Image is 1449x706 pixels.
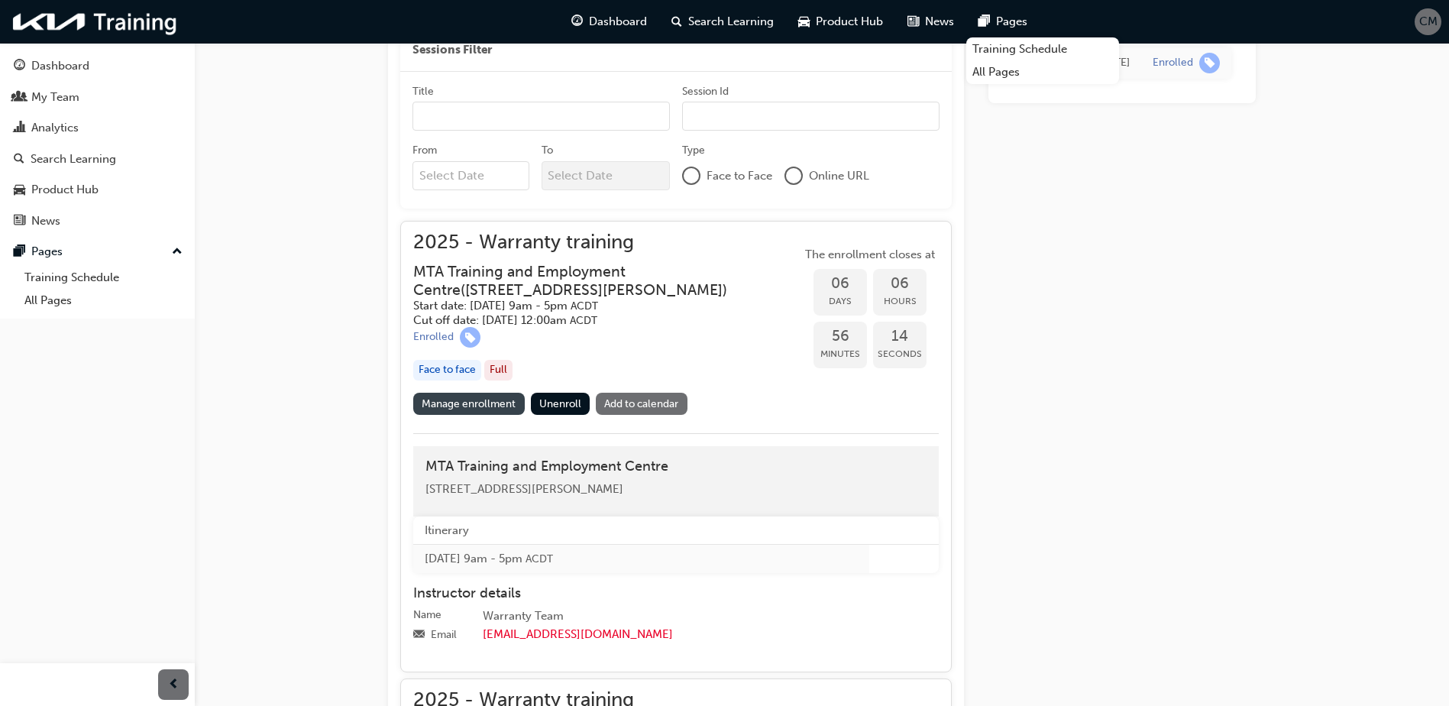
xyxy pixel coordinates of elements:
h4: Instructor details [413,585,939,602]
h5: Cut off date: [DATE] 12:00am [413,313,777,328]
th: Itinerary [413,517,869,545]
span: Sessions Filter [412,41,492,59]
button: 2025 - Warranty trainingMTA Training and Employment Centre([STREET_ADDRESS][PERSON_NAME])Start da... [413,234,939,421]
span: 56 [813,328,867,345]
span: Dashboard [589,13,647,31]
span: chart-icon [14,121,25,135]
span: learningRecordVerb_ENROLL-icon [460,327,480,348]
div: Enrolled [413,330,454,345]
span: 2025 - Warranty training [413,234,801,251]
span: Face to Face [707,167,772,185]
td: [DATE] 9am - 5pm [413,545,869,573]
span: Search Learning [688,13,774,31]
span: up-icon [172,242,183,262]
div: Name [413,607,441,623]
a: Dashboard [6,52,189,80]
div: Enrolled [1153,56,1193,70]
span: 06 [813,275,867,293]
a: Product Hub [6,176,189,204]
span: Unenroll [539,397,581,410]
input: To [542,161,671,190]
div: Search Learning [31,151,116,168]
a: News [6,207,189,235]
img: kia-training [8,6,183,37]
span: pages-icon [14,245,25,259]
a: pages-iconPages [966,6,1040,37]
div: Dashboard [31,57,89,75]
div: News [31,212,60,230]
div: Product Hub [31,181,99,199]
span: Australian Central Daylight Time ACDT [571,300,598,313]
a: Training Schedule [966,37,1119,61]
h5: Start date: [DATE] 9am - 5pm [413,299,777,313]
div: Pages [31,243,63,261]
a: [EMAIL_ADDRESS][DOMAIN_NAME] [483,627,673,641]
a: Training Schedule [18,266,189,290]
button: CM [1415,8,1441,35]
a: search-iconSearch Learning [659,6,786,37]
a: Add to calendar [596,393,687,415]
span: Online URL [809,167,869,185]
button: Unenroll [531,393,590,415]
span: search-icon [14,153,24,167]
button: DashboardMy TeamAnalyticsSearch LearningProduct HubNews [6,49,189,238]
a: All Pages [18,289,189,313]
h3: MTA Training and Employment Centre ( [STREET_ADDRESS][PERSON_NAME] ) [413,263,777,299]
span: guage-icon [14,60,25,73]
span: people-icon [14,91,25,105]
span: guage-icon [571,12,583,31]
span: prev-icon [168,675,180,695]
div: From [412,143,437,158]
div: My Team [31,89,79,106]
a: All Pages [966,60,1119,84]
div: Email [431,627,457,643]
div: Full [484,360,513,381]
span: pages-icon [978,12,990,31]
div: Title [412,84,434,99]
span: car-icon [14,183,25,197]
span: search-icon [671,12,682,31]
span: Product Hub [816,13,883,31]
div: Type [682,143,705,158]
span: Days [813,293,867,310]
span: learningRecordVerb_ENROLL-icon [1199,53,1220,73]
div: Warranty Team [483,607,939,626]
a: Search Learning [6,145,189,173]
span: [STREET_ADDRESS][PERSON_NAME] [425,482,623,496]
div: To [542,143,553,158]
span: email-icon [413,629,425,643]
span: News [925,13,954,31]
span: Hours [873,293,927,310]
span: Minutes [813,345,867,363]
span: 14 [873,328,927,345]
span: CM [1419,13,1438,31]
span: news-icon [14,215,25,228]
a: car-iconProduct Hub [786,6,895,37]
button: Pages [6,238,189,266]
div: Session Id [682,84,729,99]
span: 06 [873,275,927,293]
a: Manage enrollment [413,393,525,415]
span: Australian Central Daylight Time ACDT [570,314,597,327]
span: The enrollment closes at [801,246,939,264]
span: Australian Central Daylight Time ACDT [526,552,553,565]
input: Session Id [682,102,940,131]
a: Analytics [6,114,189,142]
div: Analytics [31,119,79,137]
div: Face to face [413,360,481,381]
span: Seconds [873,345,927,363]
a: news-iconNews [895,6,966,37]
a: guage-iconDashboard [559,6,659,37]
span: news-icon [907,12,919,31]
input: Title [412,102,670,131]
h4: MTA Training and Employment Centre [425,458,927,475]
a: My Team [6,83,189,112]
input: From [412,161,529,190]
span: Pages [996,13,1027,31]
span: car-icon [798,12,810,31]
